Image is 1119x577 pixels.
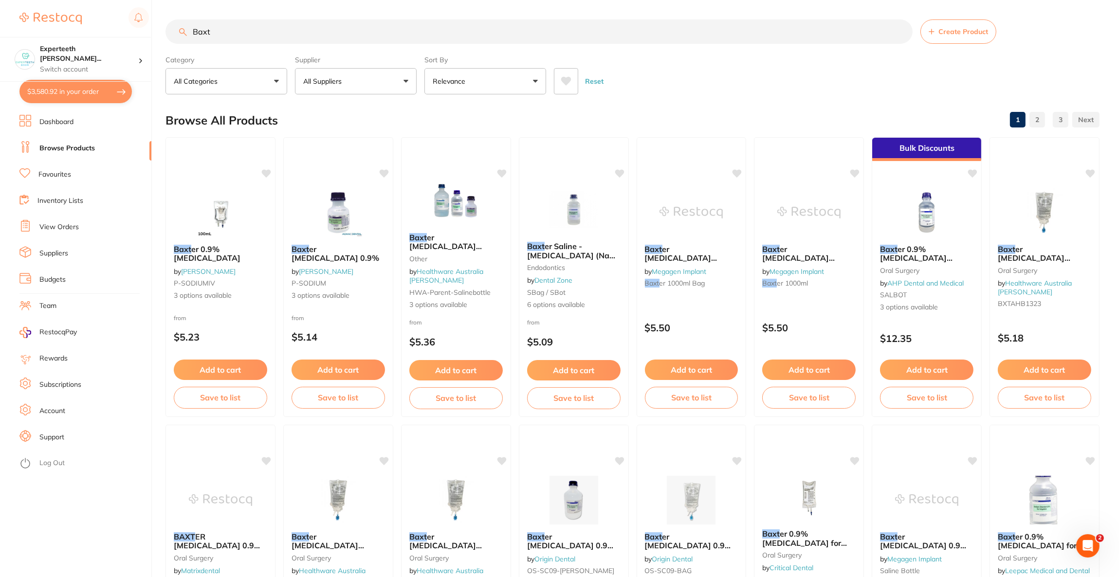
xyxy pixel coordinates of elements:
[292,291,385,301] span: 3 options available
[292,314,304,322] span: from
[424,177,488,225] img: Baxter Sodium Chloride (Saline) 0.9% Bottle
[880,387,973,408] button: Save to list
[409,267,483,285] a: Healthware Australia [PERSON_NAME]
[880,303,973,312] span: 3 options available
[37,196,83,206] a: Inventory Lists
[777,279,808,288] span: er 1000ml
[19,456,148,471] button: Log Out
[165,55,287,64] label: Category
[19,13,82,24] img: Restocq Logo
[880,245,973,263] b: Baxter 0.9% Sodium Chloride (Saline)
[292,267,353,276] span: by
[762,279,777,288] em: Baxt
[880,360,973,380] button: Add to cart
[424,476,488,524] img: Baxter Sodium Chloride (Saline) 0.9% For Irrigation Bag - 1000ml
[174,291,267,301] span: 3 options available
[39,458,65,468] a: Log Out
[762,551,856,559] small: oral surgery
[762,529,847,557] span: er 0.9% [MEDICAL_DATA] for Irrigation
[1013,188,1076,237] img: Baxter Sodium Chloride (Saline) 0.9% For Irrigation Bag - 500ml
[292,387,385,408] button: Save to list
[19,327,77,338] a: RestocqPay
[762,563,813,572] span: by
[895,188,958,237] img: Baxter 0.9% Sodium Chloride (Saline)
[880,566,920,575] span: Saline Bottle
[880,532,973,550] b: Baxter Sodium Chloride 0.9% for Irrigation 1000ml Bottle
[174,244,240,263] span: er 0.9% [MEDICAL_DATA]
[660,188,723,237] img: Baxter Sodium Chloride 1000ml bag
[998,299,1041,308] span: BXTAHB1323
[527,532,621,550] b: Baxter Sodium Chloride 0.9% for Irrigation 1000ml Bottle
[660,279,705,288] span: er 1000ml bag
[998,279,1072,296] a: Healthware Australia [PERSON_NAME]
[645,244,717,272] span: er [MEDICAL_DATA] 1000ml bag
[19,7,82,30] a: Restocq Logo
[542,476,605,524] img: Baxter Sodium Chloride 0.9% for Irrigation 1000ml Bottle
[660,476,723,524] img: Baxter Sodium Chloride 0.9% for Irrigation 1000ml Bag
[409,532,427,541] em: Baxt
[652,555,693,563] a: Origin Dental
[39,144,95,153] a: Browse Products
[19,80,132,103] button: $3,580.92 in your order
[527,241,545,251] em: Baxt
[181,566,220,575] a: Matrixdental
[762,322,856,333] p: $5.50
[1010,110,1026,129] a: 1
[887,279,964,288] a: AHP Dental and Medical
[1096,534,1104,542] span: 2
[527,319,540,326] span: from
[998,279,1072,296] span: by
[295,55,417,64] label: Supplier
[39,354,68,363] a: Rewards
[299,267,353,276] a: [PERSON_NAME]
[292,532,373,568] span: er [MEDICAL_DATA] (Saline) 0.9% For Irrigation Bag - 100ml
[409,387,503,409] button: Save to list
[527,360,621,380] button: Add to cart
[409,233,503,251] b: Baxter Sodium Chloride (Saline) 0.9% Bottle
[998,387,1091,408] button: Save to list
[174,532,267,550] b: BAXTER Sodium Chloride 0.9% IV Infusion 500ml Viaflex Bag AHB1323
[174,76,221,86] p: All Categories
[409,233,483,260] span: er [MEDICAL_DATA] (Saline) 0.9% Bottle
[645,322,738,333] p: $5.50
[189,188,252,237] img: Baxter 0.9% Sodium Chloride
[292,244,379,263] span: er [MEDICAL_DATA] 0.9%
[652,267,707,276] a: Megagen Implant
[582,68,606,94] button: Reset
[527,532,545,541] em: Baxt
[292,331,385,343] p: $5.14
[762,387,856,408] button: Save to list
[645,532,738,550] b: Baxter Sodium Chloride 0.9% for Irrigation 1000ml Bag
[174,360,267,380] button: Add to cart
[174,387,267,408] button: Save to list
[880,532,898,541] em: Baxt
[174,314,186,322] span: from
[998,532,1015,541] em: Baxt
[872,138,981,161] div: Bulk Discounts
[645,555,693,563] span: by
[998,332,1091,343] p: $5.18
[527,566,614,575] span: OS-SC09-[PERSON_NAME]
[998,245,1091,263] b: Baxter Sodium Chloride (Saline) 0.9% For Irrigation Bag - 500ml
[887,555,942,563] a: Megagen Implant
[880,244,953,272] span: er 0.9% [MEDICAL_DATA] (Saline)
[645,267,707,276] span: by
[174,554,267,562] small: oral surgery
[409,233,427,242] em: Baxt
[409,360,503,380] button: Add to cart
[762,267,824,276] span: by
[165,114,278,127] h2: Browse All Products
[534,276,572,285] a: Dental Zone
[998,360,1091,380] button: Add to cart
[998,554,1091,562] small: oral surgery
[174,532,195,541] em: BAXT
[762,529,856,547] b: Baxter 0.9% Sodium Chloride for Irrigation
[303,76,346,86] p: All Suppliers
[39,327,77,337] span: RestocqPay
[409,319,422,326] span: from
[534,555,575,563] a: Origin Dental
[39,301,56,311] a: Team
[645,532,733,568] span: er [MEDICAL_DATA] 0.9% for Irrigation 1000ml Bag
[645,566,692,575] span: OS-SC09-BAG
[424,55,546,64] label: Sort By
